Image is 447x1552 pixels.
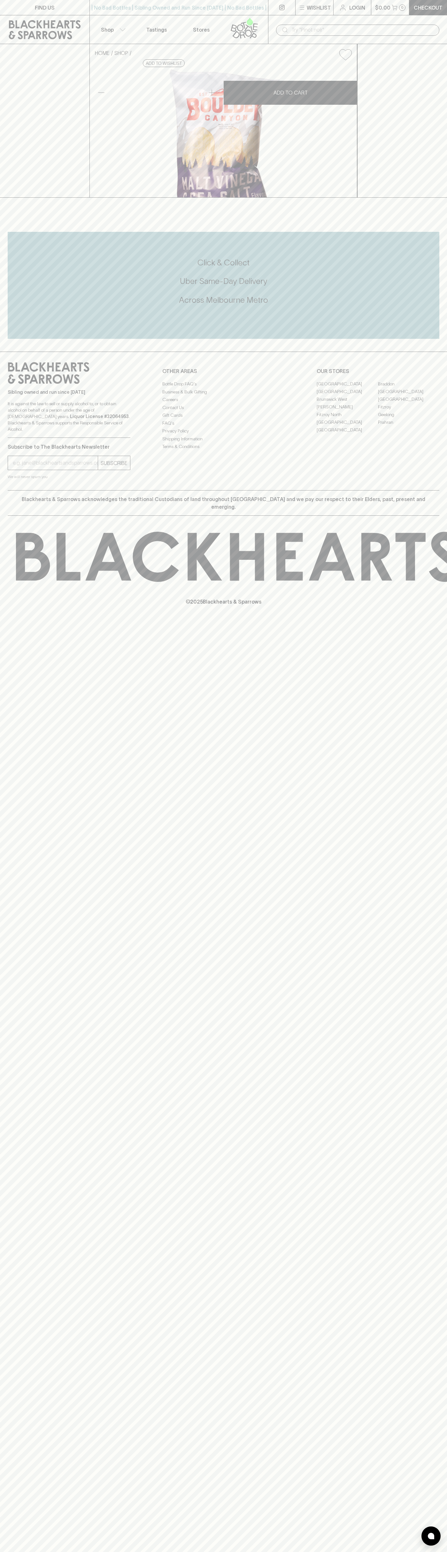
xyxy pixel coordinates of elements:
[193,26,210,34] p: Stores
[337,47,354,63] button: Add to wishlist
[162,396,285,404] a: Careers
[162,435,285,443] a: Shipping Information
[375,4,390,11] p: $0.00
[101,459,127,467] p: SUBSCRIBE
[162,367,285,375] p: OTHER AREAS
[307,4,331,11] p: Wishlist
[12,495,435,511] p: Blackhearts & Sparrows acknowledges the traditional Custodians of land throughout [GEOGRAPHIC_DAT...
[317,418,378,426] a: [GEOGRAPHIC_DATA]
[162,388,285,396] a: Business & Bulk Gifting
[162,443,285,451] a: Terms & Conditions
[143,59,185,67] button: Add to wishlist
[349,4,365,11] p: Login
[35,4,55,11] p: FIND US
[8,389,130,395] p: Sibling owned and run since [DATE]
[378,418,439,426] a: Prahran
[8,400,130,432] p: It is against the law to sell or supply alcohol to, or to obtain alcohol on behalf of a person un...
[378,380,439,388] a: Braddon
[428,1533,434,1539] img: bubble-icon
[317,411,378,418] a: Fitzroy North
[274,89,308,96] p: ADD TO CART
[162,427,285,435] a: Privacy Policy
[114,50,128,56] a: SHOP
[162,419,285,427] a: FAQ's
[101,26,114,34] p: Shop
[378,403,439,411] a: Fitzroy
[90,15,135,44] button: Shop
[98,456,130,470] button: SUBSCRIBE
[8,443,130,451] p: Subscribe to The Blackhearts Newsletter
[8,295,439,305] h5: Across Melbourne Metro
[8,276,439,286] h5: Uber Same-Day Delivery
[401,6,404,9] p: 0
[95,50,110,56] a: HOME
[162,380,285,388] a: Bottle Drop FAQ's
[8,257,439,268] h5: Click & Collect
[134,15,179,44] a: Tastings
[179,15,224,44] a: Stores
[414,4,443,11] p: Checkout
[378,388,439,395] a: [GEOGRAPHIC_DATA]
[146,26,167,34] p: Tastings
[8,232,439,339] div: Call to action block
[317,395,378,403] a: Brunswick West
[317,367,439,375] p: OUR STORES
[378,411,439,418] a: Geelong
[378,395,439,403] a: [GEOGRAPHIC_DATA]
[90,65,357,197] img: 70791.png
[317,426,378,434] a: [GEOGRAPHIC_DATA]
[162,412,285,419] a: Gift Cards
[317,403,378,411] a: [PERSON_NAME]
[70,414,129,419] strong: Liquor License #32064953
[13,458,98,468] input: e.g. jane@blackheartsandsparrows.com.au
[8,474,130,480] p: We will never spam you
[291,25,434,35] input: Try "Pinot noir"
[317,388,378,395] a: [GEOGRAPHIC_DATA]
[224,81,357,105] button: ADD TO CART
[317,380,378,388] a: [GEOGRAPHIC_DATA]
[162,404,285,411] a: Contact Us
